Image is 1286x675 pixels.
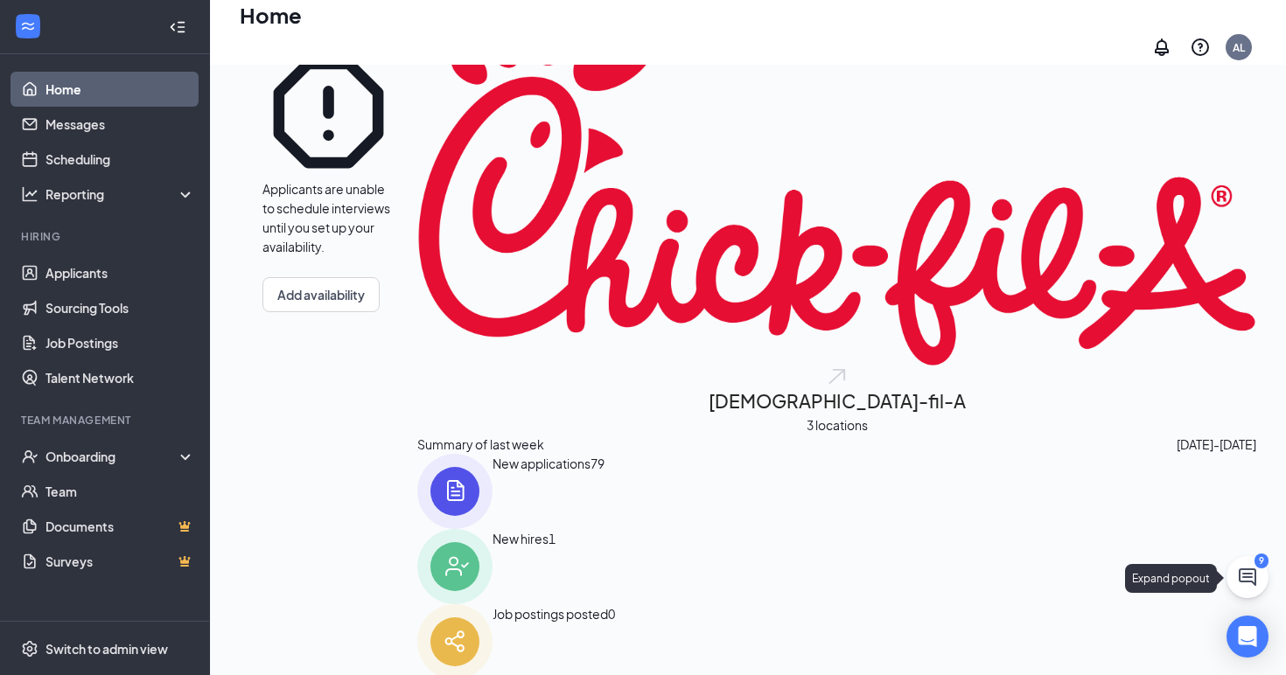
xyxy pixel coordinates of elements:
[169,18,186,36] svg: Collapse
[45,325,195,360] a: Job Postings
[591,454,605,529] span: 79
[1190,37,1211,58] svg: QuestionInfo
[45,474,195,509] a: Team
[45,448,180,465] div: Onboarding
[45,360,195,395] a: Talent Network
[493,529,549,604] div: New hires
[19,17,37,35] svg: WorkstreamLogo
[45,107,195,142] a: Messages
[21,229,192,244] div: Hiring
[21,640,38,658] svg: Settings
[21,413,192,428] div: Team Management
[21,185,38,203] svg: Analysis
[1177,435,1256,454] span: [DATE] - [DATE]
[45,142,195,177] a: Scheduling
[417,529,493,604] img: icon
[709,386,966,415] h2: [DEMOGRAPHIC_DATA]-fil-A
[262,277,380,312] button: Add availability
[45,255,195,290] a: Applicants
[45,509,195,544] a: DocumentsCrown
[549,529,556,604] span: 1
[262,179,395,256] div: Applicants are unable to schedule interviews until you set up your availability.
[1255,553,1269,568] div: 9
[417,454,493,529] img: icon
[45,544,195,579] a: SurveysCrown
[1233,40,1245,55] div: AL
[45,185,196,203] div: Reporting
[1227,616,1269,658] div: Open Intercom Messenger
[45,290,195,325] a: Sourcing Tools
[807,415,868,435] span: 3 locations
[493,454,591,529] div: New applications
[262,47,395,179] svg: Error
[1237,567,1258,588] svg: ChatActive
[21,448,38,465] svg: UserCheck
[417,435,544,454] span: Summary of last week
[1125,564,1217,593] div: Expand popout
[826,366,849,386] img: open.6027fd2a22e1237b5b06.svg
[1151,37,1172,58] svg: Notifications
[45,72,195,107] a: Home
[1227,556,1269,598] button: ChatActive
[45,640,168,658] div: Switch to admin view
